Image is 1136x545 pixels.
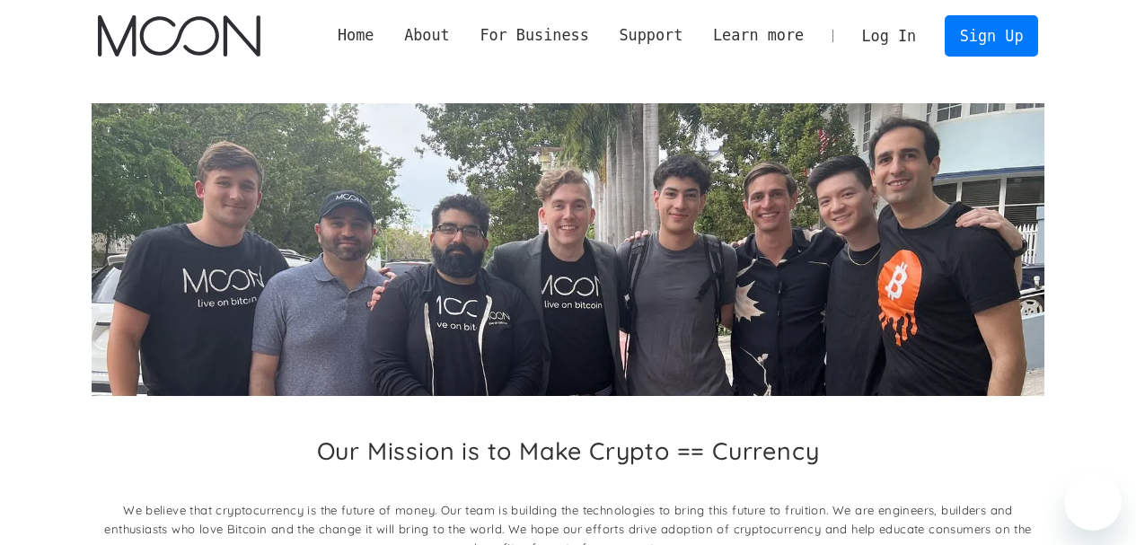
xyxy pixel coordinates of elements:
[713,24,804,47] div: Learn more
[698,24,819,47] div: Learn more
[604,24,698,47] div: Support
[404,24,450,47] div: About
[322,24,389,47] a: Home
[1064,473,1122,531] iframe: Button to launch messaging window
[619,24,682,47] div: Support
[317,436,820,465] h2: Our Mission is to Make Crypto == Currency
[98,15,260,57] a: home
[389,24,464,47] div: About
[98,15,260,57] img: Moon Logo
[480,24,588,47] div: For Business
[945,15,1038,56] a: Sign Up
[847,16,931,56] a: Log In
[465,24,604,47] div: For Business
